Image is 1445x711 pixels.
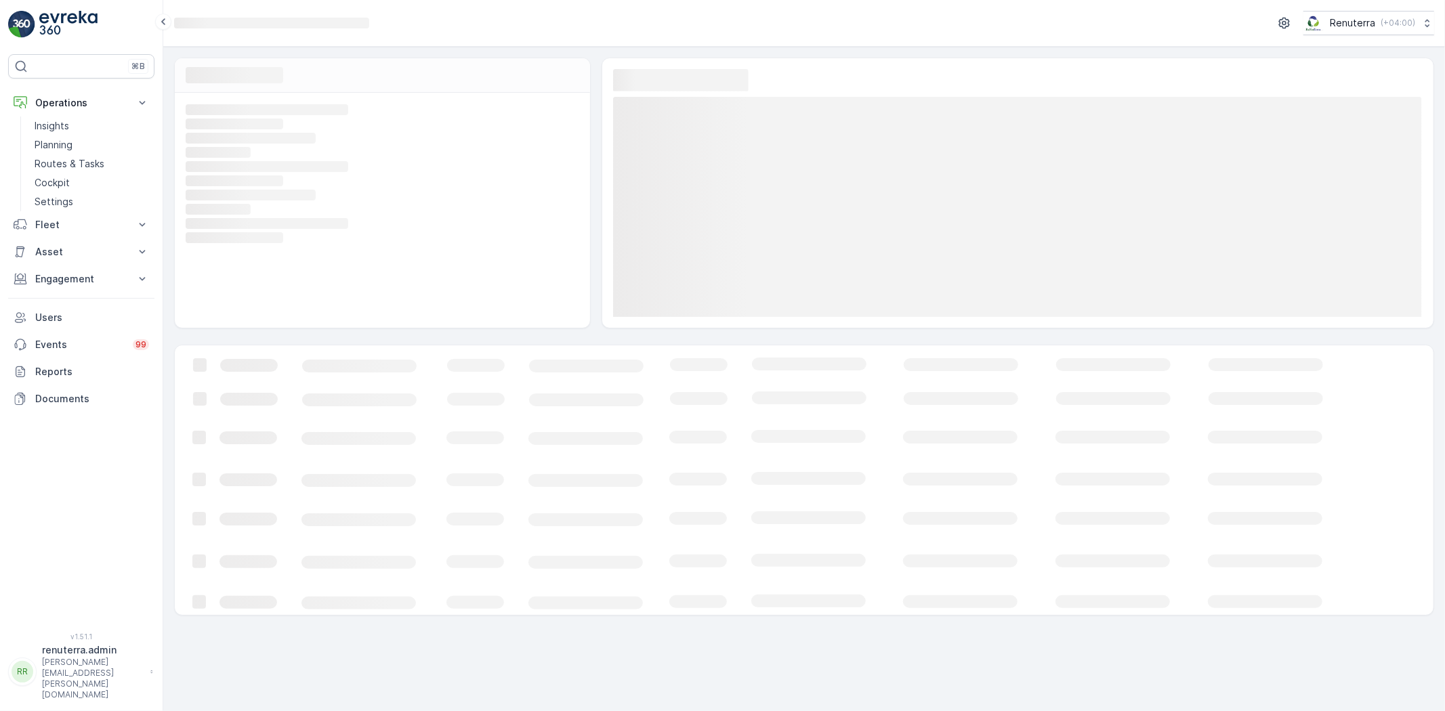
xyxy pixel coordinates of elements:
p: Documents [35,392,149,406]
span: v 1.51.1 [8,632,154,641]
img: logo [8,11,35,38]
button: Operations [8,89,154,116]
a: Documents [8,385,154,412]
p: Fleet [35,218,127,232]
button: Fleet [8,211,154,238]
p: Insights [35,119,69,133]
button: RRrenuterra.admin[PERSON_NAME][EMAIL_ADDRESS][PERSON_NAME][DOMAIN_NAME] [8,643,154,700]
button: Asset [8,238,154,265]
p: ( +04:00 ) [1381,18,1415,28]
p: Asset [35,245,127,259]
p: Operations [35,96,127,110]
a: Users [8,304,154,331]
p: Engagement [35,272,127,286]
p: Cockpit [35,176,70,190]
button: Engagement [8,265,154,293]
p: Routes & Tasks [35,157,104,171]
a: Insights [29,116,154,135]
a: Reports [8,358,154,385]
p: Planning [35,138,72,152]
a: Routes & Tasks [29,154,154,173]
p: ⌘B [131,61,145,72]
p: [PERSON_NAME][EMAIL_ADDRESS][PERSON_NAME][DOMAIN_NAME] [42,657,144,700]
p: Events [35,338,125,351]
p: 99 [135,339,146,350]
p: Users [35,311,149,324]
a: Planning [29,135,154,154]
div: RR [12,661,33,683]
img: logo_light-DOdMpM7g.png [39,11,98,38]
a: Events99 [8,331,154,358]
p: Settings [35,195,73,209]
a: Settings [29,192,154,211]
a: Cockpit [29,173,154,192]
p: renuterra.admin [42,643,144,657]
button: Renuterra(+04:00) [1303,11,1434,35]
p: Reports [35,365,149,379]
img: Screenshot_2024-07-26_at_13.33.01.png [1303,16,1324,30]
p: Renuterra [1330,16,1375,30]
